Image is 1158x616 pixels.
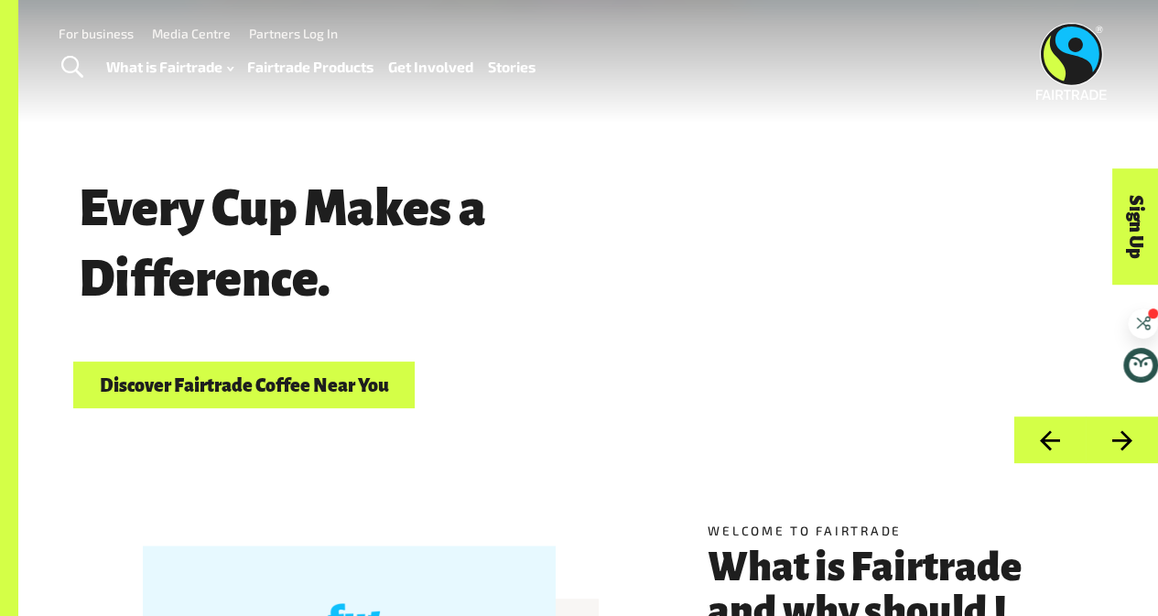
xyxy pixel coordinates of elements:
a: What is Fairtrade [106,54,233,80]
a: Partners Log In [249,26,338,41]
button: Previous [1013,416,1086,463]
a: Media Centre [152,26,231,41]
img: Fairtrade Australia New Zealand logo [1036,23,1107,100]
button: Next [1086,416,1158,463]
h5: Welcome to Fairtrade [708,522,1034,540]
a: Toggle Search [49,45,94,91]
p: Help support farmers like [PERSON_NAME] [73,320,928,355]
span: Every Cup Makes a Difference. [73,182,492,307]
a: For business [59,26,134,41]
a: Get Involved [388,54,473,80]
a: Stories [488,54,536,80]
a: Fairtrade Products [247,54,373,80]
a: Discover Fairtrade Coffee Near You [73,362,415,408]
